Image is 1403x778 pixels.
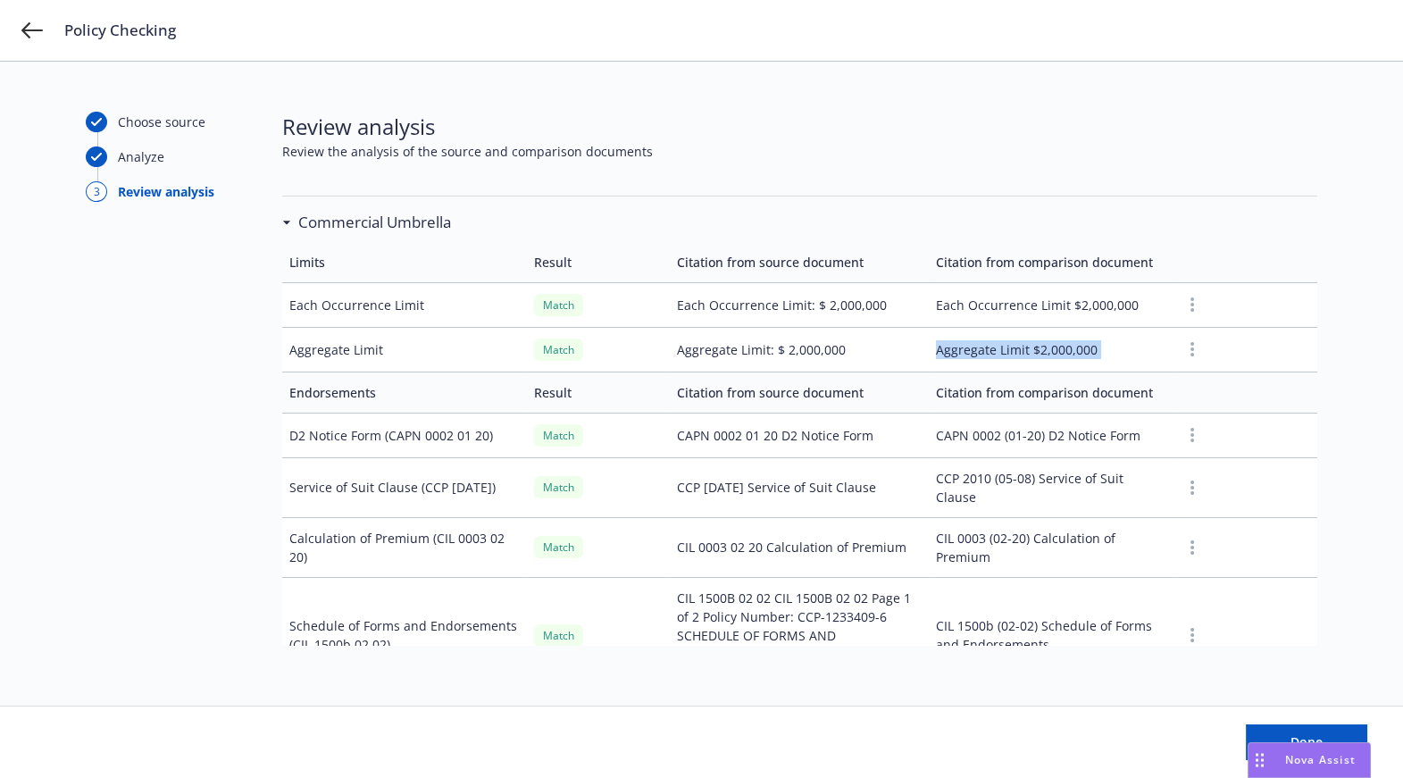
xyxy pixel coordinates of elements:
span: Review the analysis of the source and comparison documents [282,142,1317,161]
td: Citation from source document [670,372,929,413]
div: Drag to move [1249,743,1271,777]
td: Result [527,372,670,413]
td: Aggregate Limit $2,000,000 [929,327,1174,372]
div: 3 [86,181,107,202]
td: Each Occurrence Limit $2,000,000 [929,282,1174,327]
span: Policy Checking [64,20,176,41]
div: Match [534,339,583,361]
span: Review analysis [282,112,1317,142]
td: Citation from comparison document [929,372,1174,413]
div: Match [534,536,583,558]
td: Each Occurrence Limit [282,282,527,327]
td: CIL 1500B 02 02 CIL 1500B 02 02 Page 1 of 2 Policy Number: CCP-1233409-6 SCHEDULE OF FORMS AND EN... [670,577,929,693]
td: CCP [DATE] Service of Suit Clause [670,457,929,517]
td: Citation from comparison document [929,242,1174,283]
span: Done [1290,733,1323,750]
div: Match [534,624,583,647]
td: CCP 2010 (05-08) Service of Suit Clause [929,457,1174,517]
td: CIL 1500b (02-02) Schedule of Forms and Endorsements [929,577,1174,693]
div: Review analysis [118,182,214,201]
td: Limits [282,242,527,283]
td: Citation from source document [670,242,929,283]
div: Choose source [118,113,205,131]
td: Calculation of Premium (CIL 0003 02 20) [282,517,527,577]
td: Each Occurrence Limit: $ 2,000,000 [670,282,929,327]
span: Nova Assist [1285,752,1356,767]
div: Commercial Umbrella [282,211,451,234]
td: Schedule of Forms and Endorsements (CIL 1500b 02 02) [282,577,527,693]
td: Service of Suit Clause (CCP [DATE]) [282,457,527,517]
td: CIL 0003 (02-20) Calculation of Premium [929,517,1174,577]
td: D2 Notice Form (CAPN 0002 01 20) [282,413,527,457]
h3: Commercial Umbrella [298,211,451,234]
td: Aggregate Limit: $ 2,000,000 [670,327,929,372]
td: Aggregate Limit [282,327,527,372]
button: Nova Assist [1248,742,1371,778]
td: CAPN 0002 01 20 D2 Notice Form [670,413,929,457]
td: Endorsements [282,372,527,413]
td: CAPN 0002 (01-20) D2 Notice Form [929,413,1174,457]
div: Match [534,424,583,447]
button: Done [1246,724,1367,760]
td: Result [527,242,670,283]
div: Match [534,294,583,316]
div: Match [534,476,583,498]
td: CIL 0003 02 20 Calculation of Premium [670,517,929,577]
div: Analyze [118,147,164,166]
